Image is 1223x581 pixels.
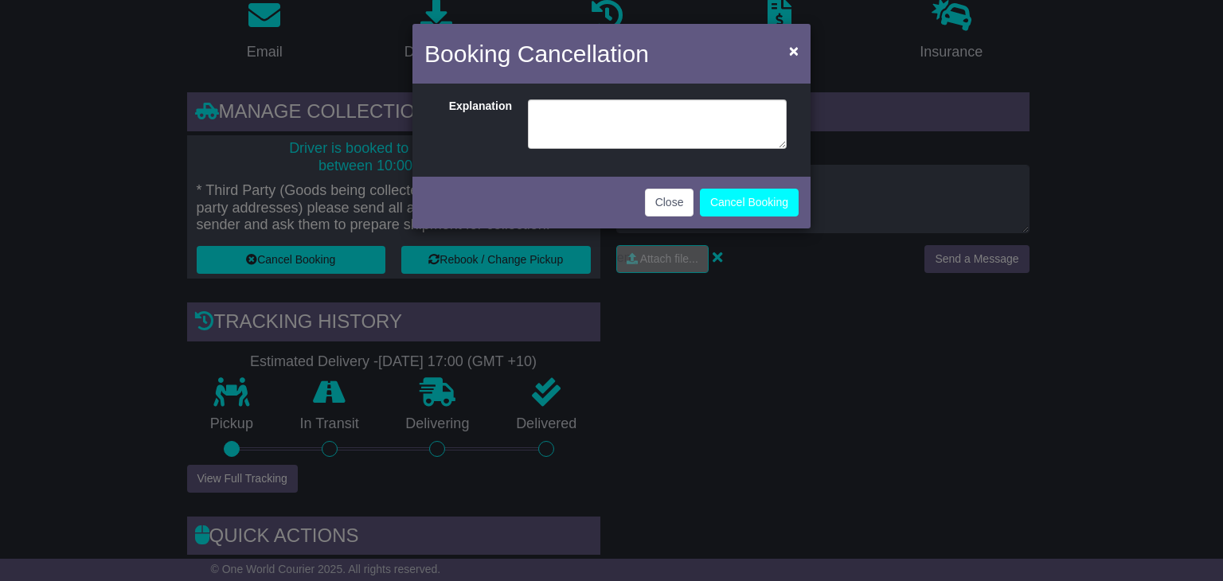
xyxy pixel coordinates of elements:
[700,189,799,216] button: Cancel Booking
[428,99,520,145] label: Explanation
[645,189,694,216] button: Close
[789,41,799,60] span: ×
[781,34,807,67] button: Close
[424,36,649,72] h4: Booking Cancellation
